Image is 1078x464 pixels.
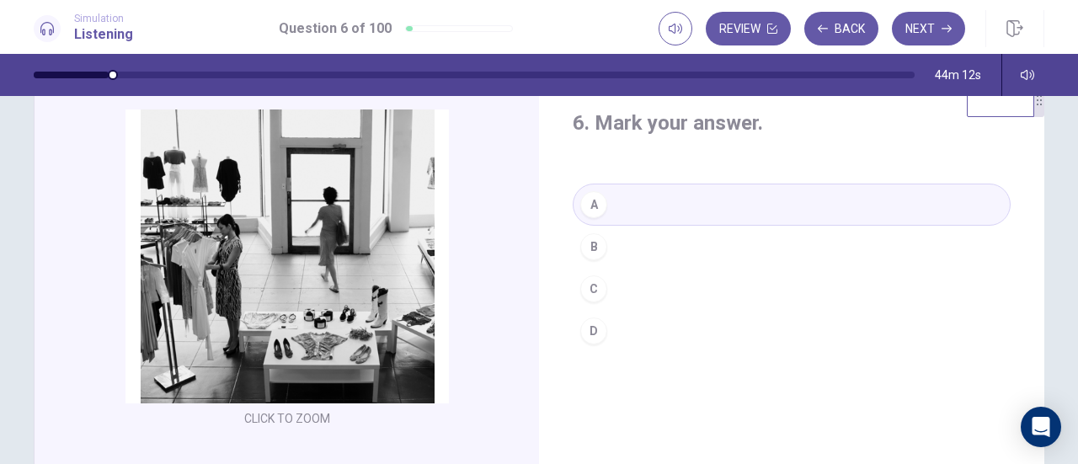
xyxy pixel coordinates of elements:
h1: Question 6 of 100 [279,19,392,39]
button: A [573,184,1011,226]
button: C [573,268,1011,310]
h1: Listening [74,24,133,45]
button: B [573,226,1011,268]
div: B [580,233,607,260]
button: D [573,310,1011,352]
div: D [580,317,607,344]
button: Back [804,12,878,45]
span: Simulation [74,13,133,24]
h4: 6. Mark your answer. [573,109,1011,136]
button: Review [706,12,791,45]
button: Next [892,12,965,45]
div: Open Intercom Messenger [1021,407,1061,447]
div: C [580,275,607,302]
span: 44m 12s [935,68,981,82]
div: A [580,191,607,218]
